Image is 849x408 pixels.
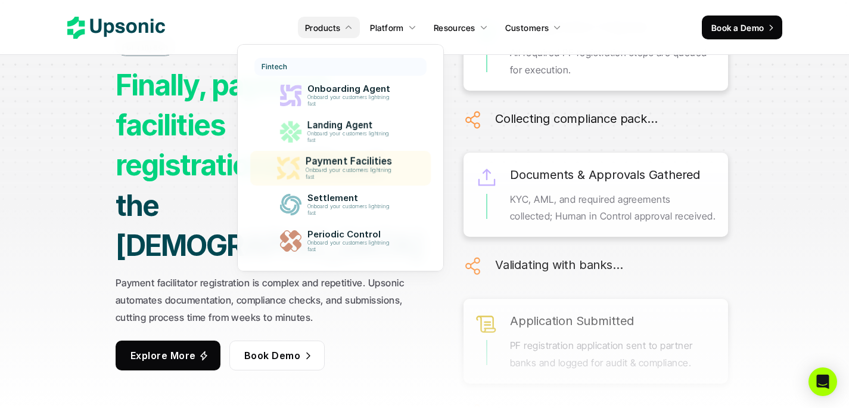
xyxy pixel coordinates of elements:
[130,347,196,364] p: Explore More
[307,193,396,203] p: Settlement
[510,165,700,185] h6: Documents & Approvals Gathered
[262,63,287,71] p: Fintech
[307,240,394,253] p: Onboard your customers lightning fast
[229,341,324,370] a: Book Demo
[116,341,220,370] a: Explore More
[510,191,716,225] p: KYC, AML, and required agreements collected; Human in Control approval received.
[250,151,431,186] a: Payment FacilitiesOnboard your customers lightning fast
[307,84,396,94] p: Onboarding Agent
[505,21,549,34] p: Customers
[306,156,398,167] p: Payment Facilities
[298,17,360,38] a: Products
[254,188,427,221] a: SettlementOnboard your customers lightning fast
[116,147,422,262] strong: without the [DEMOGRAPHIC_DATA]
[307,203,394,217] p: Onboard your customers lightning fast
[305,21,340,34] p: Products
[116,67,332,183] strong: Finally, payment facilities registrations
[307,131,394,144] p: Onboard your customers lightning fast
[495,255,623,275] h6: Validating with banks…
[254,79,427,112] a: Onboarding AgentOnboard your customers lightning fast
[306,167,397,181] p: Onboard your customers lightning fast
[370,21,403,34] p: Platform
[254,115,427,149] a: Landing AgentOnboard your customers lightning fast
[116,277,407,323] strong: Payment facilitator registration is complex and repetitive. Upsonic automates documentation, comp...
[510,44,716,79] p: All required PF registration steps are queued for execution.
[510,337,716,372] p: PF registration application sent to partner banks and logged for audit & compliance.
[434,21,475,34] p: Resources
[307,120,396,131] p: Landing Agent
[495,109,658,129] h6: Collecting compliance pack…
[254,224,427,258] a: Periodic ControlOnboard your customers lightning fast
[307,94,394,107] p: Onboard your customers lightning fast
[244,347,300,364] p: Book Demo
[510,311,634,331] h6: Application Submitted
[307,229,396,240] p: Periodic Control
[711,21,764,34] p: Book a Demo
[808,367,837,396] div: Open Intercom Messenger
